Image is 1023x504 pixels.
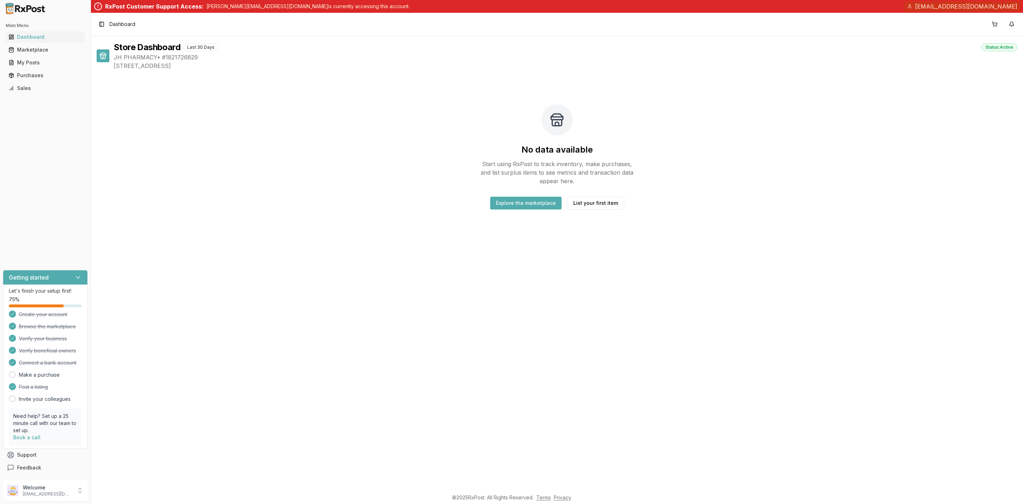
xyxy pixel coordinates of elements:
[3,44,88,55] button: Marketplace
[477,160,637,185] p: Start using RxPost to track inventory, make purchases, and list surplus items to see metrics and ...
[23,484,72,491] p: Welcome
[981,43,1017,51] div: Status: Active
[6,31,85,43] a: Dashboard
[3,461,88,474] button: Feedback
[114,53,1017,62] span: JH PHARMACY • # 1821726829
[19,335,67,342] span: Verify your business
[9,33,82,41] div: Dashboard
[19,359,76,366] span: Connect a bank account
[6,43,85,56] a: Marketplace
[105,2,204,11] div: RxPost Customer Support Access:
[915,2,1017,11] span: [EMAIL_ADDRESS][DOMAIN_NAME]
[536,494,551,500] a: Terms
[114,42,180,53] h1: Store Dashboard
[9,273,49,282] h3: Getting started
[19,371,60,378] a: Make a purchase
[19,323,76,330] span: Browse the marketplace
[183,43,218,51] div: Last 30 Days
[9,296,20,303] span: 75 %
[3,31,88,43] button: Dashboard
[567,197,624,209] button: List your first item
[9,59,82,66] div: My Posts
[6,82,85,95] a: Sales
[7,485,18,496] img: User avatar
[13,413,77,434] p: Need help? Set up a 25 minute call with our team to set up.
[109,21,135,28] nav: breadcrumb
[3,83,88,94] button: Sales
[554,494,571,500] a: Privacy
[19,347,76,354] span: Verify beneficial owners
[3,70,88,81] button: Purchases
[23,491,72,497] p: [EMAIL_ADDRESS][DOMAIN_NAME]
[9,72,82,79] div: Purchases
[6,69,85,82] a: Purchases
[17,464,41,471] span: Feedback
[19,311,67,318] span: Create your account
[19,383,48,391] span: Post a listing
[9,46,82,53] div: Marketplace
[206,3,410,10] p: [PERSON_NAME][EMAIL_ADDRESS][DOMAIN_NAME] is currently accessing this account.
[6,23,85,28] h2: Main Menu
[9,85,82,92] div: Sales
[6,56,85,69] a: My Posts
[114,62,1017,70] span: [STREET_ADDRESS]
[19,396,71,403] a: Invite your colleagues
[3,3,48,14] img: RxPost Logo
[3,449,88,461] button: Support
[109,21,135,28] span: Dashboard
[13,434,40,440] a: Book a call
[9,287,82,295] p: Let's finish your setup first!
[3,57,88,68] button: My Posts
[521,144,593,155] h2: No data available
[490,197,562,209] button: Explore the marketplace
